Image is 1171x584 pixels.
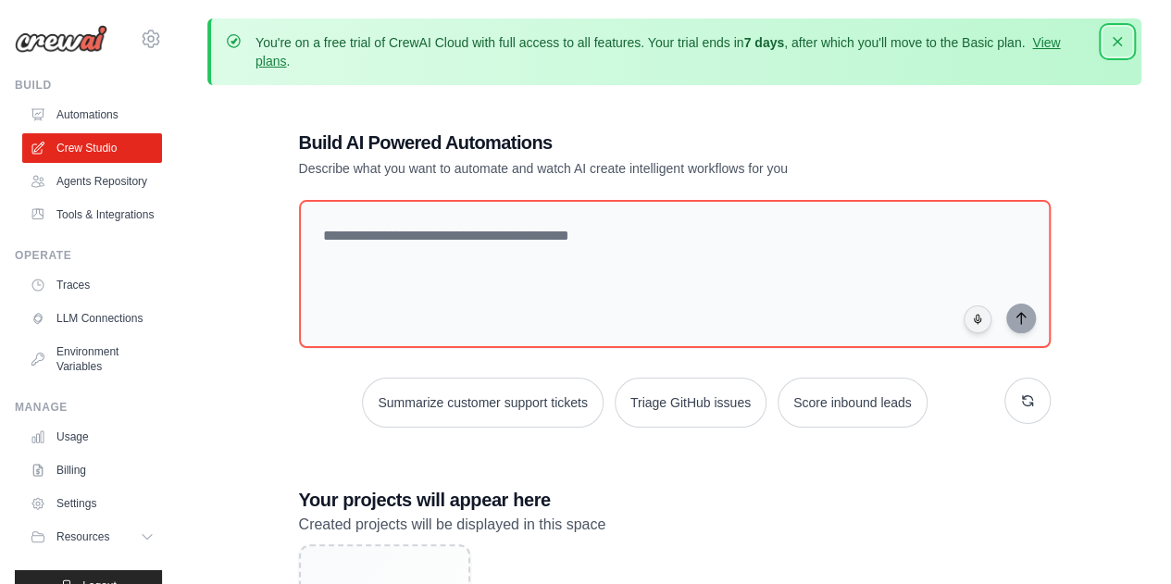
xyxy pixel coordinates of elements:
span: Resources [56,529,109,544]
p: You're on a free trial of CrewAI Cloud with full access to all features. Your trial ends in , aft... [255,33,1097,70]
p: Describe what you want to automate and watch AI create intelligent workflows for you [299,159,921,178]
a: Environment Variables [22,337,162,381]
button: Get new suggestions [1004,378,1051,424]
a: Settings [22,489,162,518]
a: Tools & Integrations [22,200,162,230]
a: Automations [22,100,162,130]
button: Click to speak your automation idea [964,305,991,333]
a: Crew Studio [22,133,162,163]
h1: Build AI Powered Automations [299,130,921,155]
img: Logo [15,25,107,53]
button: Score inbound leads [778,378,928,428]
a: LLM Connections [22,304,162,333]
button: Summarize customer support tickets [362,378,603,428]
a: Agents Repository [22,167,162,196]
div: Manage [15,400,162,415]
strong: 7 days [743,35,784,50]
h3: Your projects will appear here [299,487,1051,513]
button: Triage GitHub issues [615,378,766,428]
a: Usage [22,422,162,452]
a: Traces [22,270,162,300]
a: Billing [22,455,162,485]
button: Resources [22,522,162,552]
p: Created projects will be displayed in this space [299,513,1051,537]
div: Build [15,78,162,93]
div: Operate [15,248,162,263]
